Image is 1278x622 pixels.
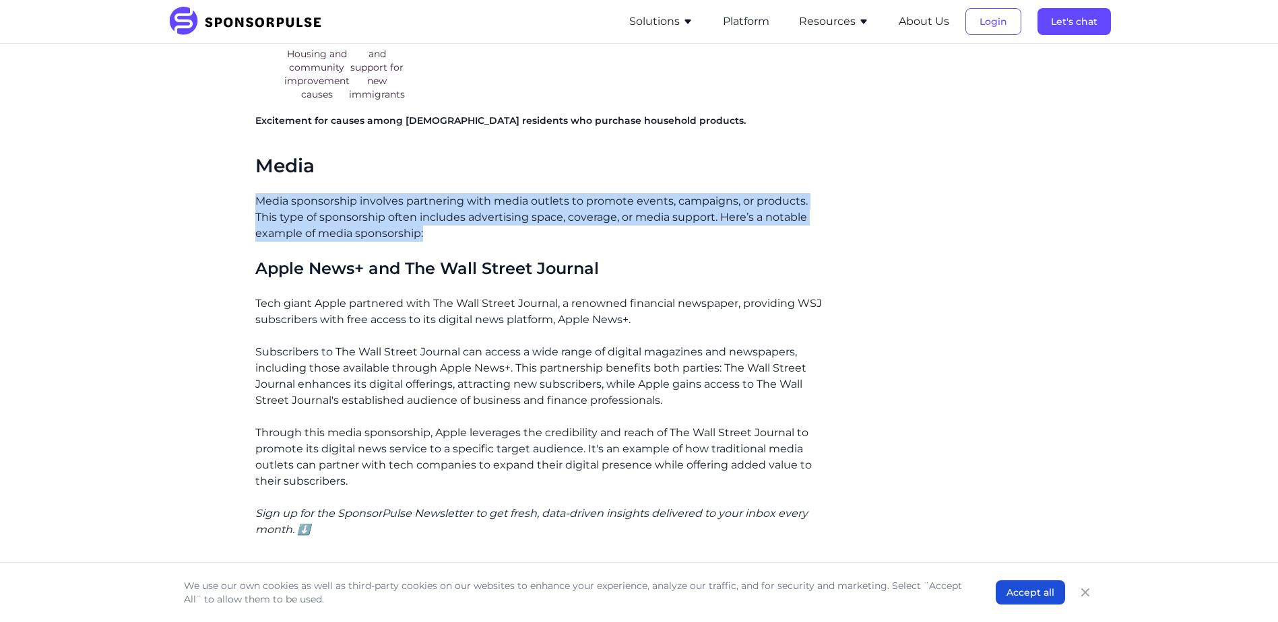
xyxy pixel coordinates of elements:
h2: Media [255,155,829,178]
a: Login [965,15,1021,28]
p: Through this media sponsorship, Apple leverages the credibility and reach of The Wall Street Jour... [255,425,829,489]
p: Subscribers to The Wall Street Journal can access a wide range of digital magazines and newspaper... [255,344,829,409]
p: Tech giant Apple partnered with The Wall Street Journal, a renowned financial newspaper, providin... [255,296,829,328]
img: SponsorPulse [168,7,331,36]
button: About Us [899,13,949,30]
a: Let's chat [1037,15,1111,28]
span: Services and support for new immigrants [349,34,405,101]
p: Media sponsorship involves partnering with media outlets to promote events, campaigns, or product... [255,193,829,242]
span: Housing and community improvement causes [284,47,350,101]
button: Accept all [996,580,1065,604]
button: Login [965,8,1021,35]
button: Resources [799,13,869,30]
iframe: Chat Widget [1211,557,1278,622]
h3: Apple News+ and The Wall Street Journal [255,258,829,279]
button: Platform [723,13,769,30]
strong: Excitement for causes among [DEMOGRAPHIC_DATA] residents who purchase household products. [255,114,746,127]
a: About Us [899,15,949,28]
button: Let's chat [1037,8,1111,35]
i: Sign up for the SponsorPulse Newsletter to get fresh, data-driven insights delivered to your inbo... [255,507,808,536]
a: Platform [723,15,769,28]
p: We use our own cookies as well as third-party cookies on our websites to enhance your experience,... [184,579,969,606]
button: Solutions [629,13,693,30]
button: Close [1076,583,1095,602]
